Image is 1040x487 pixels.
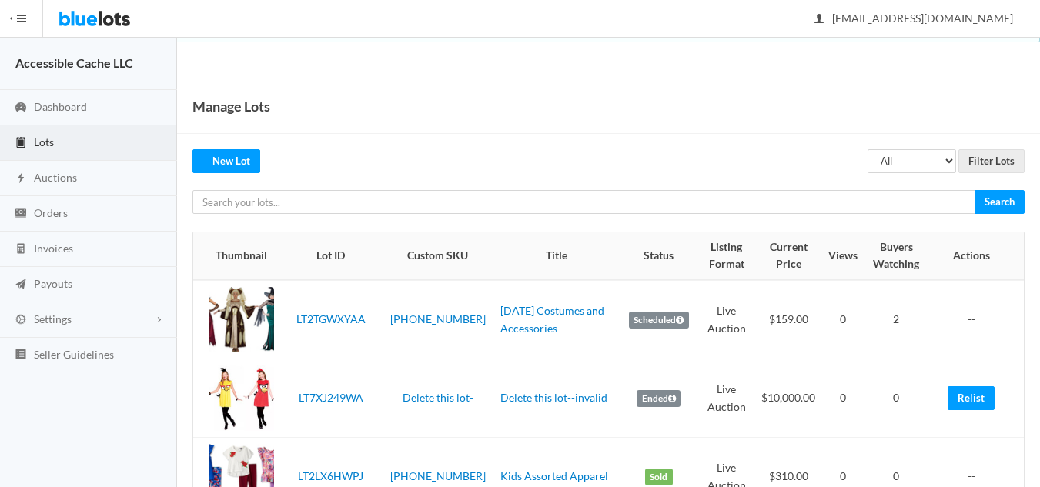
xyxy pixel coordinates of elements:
a: [PHONE_NUMBER] [390,469,486,482]
a: LT2TGWXYAA [296,312,366,325]
span: Payouts [34,277,72,290]
ion-icon: cash [13,207,28,222]
td: $10,000.00 [754,359,822,438]
label: Scheduled [629,312,689,329]
a: Delete this lot--invalid [500,391,607,404]
span: Seller Guidelines [34,348,114,361]
a: Relist [948,386,995,410]
input: Search [975,190,1025,214]
a: LT2LX6HWPJ [298,469,363,482]
span: Invoices [34,242,73,255]
ion-icon: create [202,155,212,165]
a: LT7XJ249WA [299,391,363,404]
ion-icon: cog [13,313,28,328]
h1: Manage Lots [192,95,270,118]
ion-icon: calculator [13,242,28,257]
a: createNew Lot [192,149,260,173]
th: Buyers Watching [864,232,928,280]
td: Live Auction [698,359,754,438]
ion-icon: list box [13,348,28,362]
span: Settings [34,312,72,325]
th: Title [494,232,620,280]
th: Actions [928,232,1024,280]
th: Lot ID [280,232,382,280]
span: Lots [34,135,54,148]
td: 0 [822,359,864,438]
td: $159.00 [754,280,822,359]
a: Kids Assorted Apparel [500,469,608,482]
td: Live Auction [698,280,754,359]
th: Views [822,232,864,280]
th: Listing Format [698,232,754,280]
input: Search your lots... [192,190,975,214]
th: Thumbnail [193,232,280,280]
td: -- [928,280,1024,359]
ion-icon: paper plane [13,278,28,292]
span: Auctions [34,171,77,184]
label: Sold [645,469,673,485]
th: Current Price [754,232,822,280]
strong: Accessible Cache LLC [15,55,133,70]
a: Delete this lot- [403,391,473,404]
a: [DATE] Costumes and Accessories [500,304,604,335]
span: Dashboard [34,100,87,113]
ion-icon: person [811,12,827,27]
span: Orders [34,206,68,219]
td: 0 [822,280,864,359]
ion-icon: speedometer [13,101,28,115]
span: [EMAIL_ADDRESS][DOMAIN_NAME] [815,12,1013,25]
th: Status [619,232,698,280]
td: 2 [864,280,928,359]
ion-icon: clipboard [13,136,28,151]
a: [PHONE_NUMBER] [390,312,486,325]
th: Custom SKU [382,232,494,280]
td: 0 [864,359,928,438]
ion-icon: flash [13,172,28,186]
label: Ended [637,390,681,407]
input: Filter Lots [958,149,1025,173]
